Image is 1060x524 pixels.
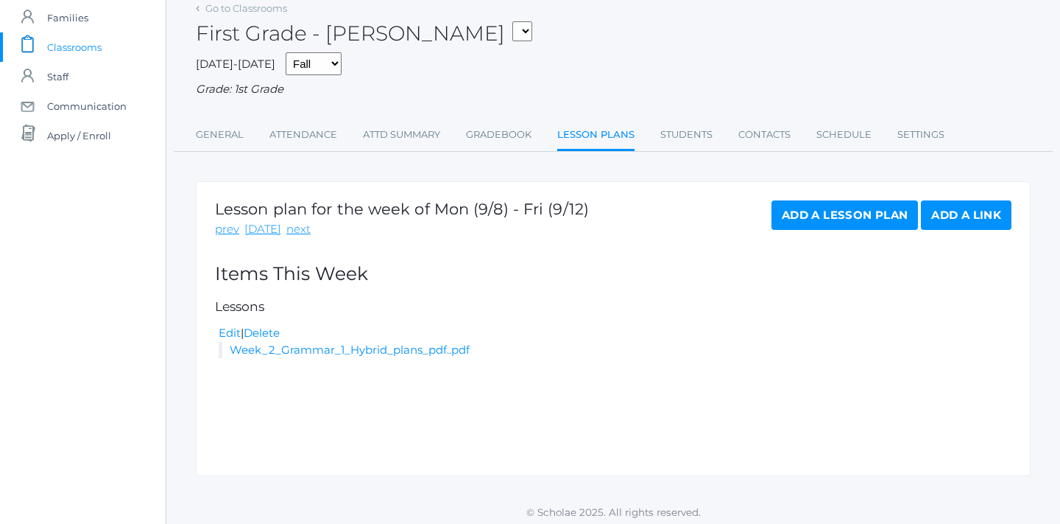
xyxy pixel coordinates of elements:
[219,326,241,340] a: Edit
[205,2,287,14] a: Go to Classrooms
[196,81,1031,98] div: Grade: 1st Grade
[244,221,281,238] a: [DATE]
[196,22,532,45] h2: First Grade - [PERSON_NAME]
[771,200,918,230] a: Add a Lesson Plan
[215,221,239,238] a: prev
[269,120,337,150] a: Attendance
[215,264,1011,284] h2: Items This Week
[557,120,635,152] a: Lesson Plans
[816,120,872,150] a: Schedule
[47,91,127,121] span: Communication
[196,120,244,150] a: General
[47,62,68,91] span: Staff
[921,200,1011,230] a: Add a Link
[47,121,111,150] span: Apply / Enroll
[897,120,944,150] a: Settings
[166,505,1060,520] p: © Scholae 2025. All rights reserved.
[215,200,589,217] h1: Lesson plan for the week of Mon (9/8) - Fri (9/12)
[660,120,713,150] a: Students
[47,3,88,32] span: Families
[466,120,531,150] a: Gradebook
[363,120,440,150] a: Attd Summary
[738,120,791,150] a: Contacts
[219,325,1011,342] div: |
[196,57,275,71] span: [DATE]-[DATE]
[215,300,1011,314] h5: Lessons
[230,343,470,357] a: Week_2_Grammar_1_Hybrid_plans_pdf..pdf
[47,32,102,62] span: Classrooms
[244,326,280,340] a: Delete
[286,221,311,238] a: next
